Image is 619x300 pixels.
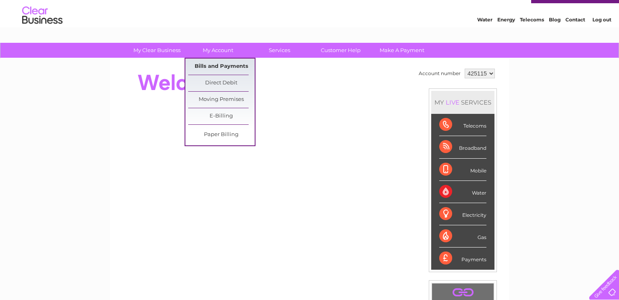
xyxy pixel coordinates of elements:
a: Moving Premises [188,92,255,108]
a: Blog [549,34,561,40]
div: Electricity [439,203,486,225]
a: Customer Help [307,43,374,58]
div: Telecoms [439,114,486,136]
a: E-Billing [188,108,255,124]
div: Gas [439,225,486,248]
a: . [434,285,492,300]
a: My Clear Business [124,43,190,58]
div: Water [439,181,486,203]
a: Contact [565,34,585,40]
td: Account number [417,67,463,80]
div: MY SERVICES [431,91,494,114]
a: 0333 014 3131 [467,4,523,14]
a: Direct Debit [188,75,255,91]
a: Make A Payment [369,43,435,58]
a: Paper Billing [188,127,255,143]
a: Energy [497,34,515,40]
a: Water [477,34,492,40]
a: Telecoms [520,34,544,40]
a: My Account [185,43,251,58]
a: Bills and Payments [188,59,255,75]
div: Payments [439,248,486,269]
div: Clear Business is a trading name of Verastar Limited (registered in [GEOGRAPHIC_DATA] No. 3667643... [120,4,501,39]
a: Services [246,43,313,58]
a: Log out [592,34,611,40]
img: logo.png [22,21,63,46]
div: LIVE [444,99,461,106]
div: Broadband [439,136,486,158]
div: Mobile [439,159,486,181]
